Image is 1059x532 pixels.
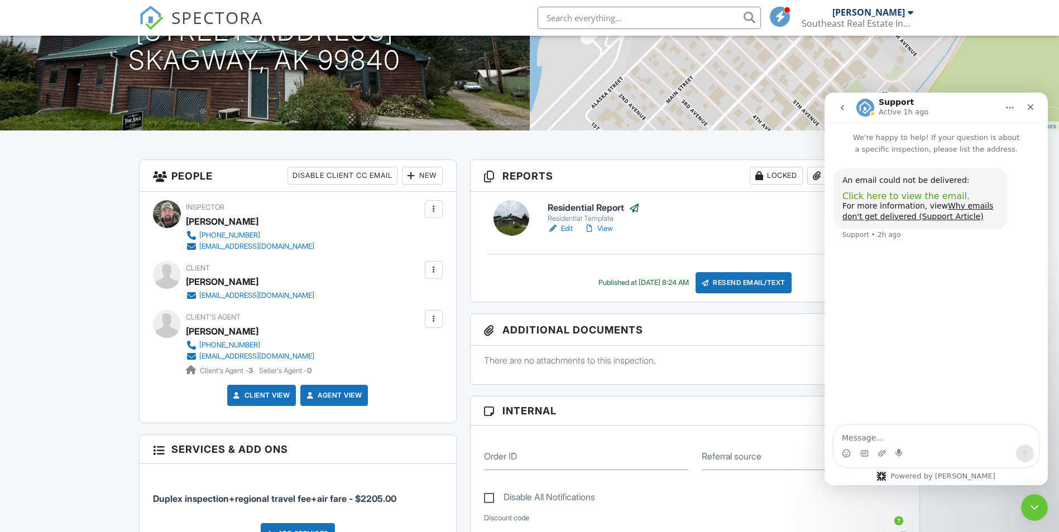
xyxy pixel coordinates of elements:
[304,390,362,401] a: Agent View
[153,472,443,514] li: Manual fee: Duplex inspection+regional travel fee+air fare
[696,272,792,293] div: Resend Email/Text
[171,6,263,29] span: SPECTORA
[471,314,920,346] h3: Additional Documents
[287,167,397,185] div: Disable Client CC Email
[484,492,595,506] label: Disable All Notifications
[186,203,224,211] span: Inspector
[832,7,905,18] div: [PERSON_NAME]
[548,202,640,224] a: Residential Report Residential Template
[548,202,640,214] h6: Residential Report
[584,223,613,234] a: View
[199,242,314,251] div: [EMAIL_ADDRESS][DOMAIN_NAME]
[802,18,913,29] div: Southeast Real Estate Inspection
[186,290,314,301] a: [EMAIL_ADDRESS][DOMAIN_NAME]
[750,167,803,185] div: Locked
[186,313,241,321] span: Client's Agent
[199,291,314,300] div: [EMAIL_ADDRESS][DOMAIN_NAME]
[186,340,314,351] a: [PHONE_NUMBER]
[825,93,1048,485] iframe: Intercom live chat
[140,160,456,192] h3: People
[598,278,689,287] div: Published at [DATE] 8:24 AM
[548,214,640,223] div: Residential Template
[186,273,258,290] div: [PERSON_NAME]
[484,513,529,523] label: Discount code
[139,6,164,30] img: The Best Home Inspection Software - Spectora
[259,366,312,375] span: Seller's Agent -
[128,17,401,76] h1: [STREET_ADDRESS] Skagway, AK 99840
[471,396,920,425] h3: Internal
[200,366,255,375] span: Client's Agent -
[484,354,907,366] p: There are no attachments to this inspection.
[199,352,314,361] div: [EMAIL_ADDRESS][DOMAIN_NAME]
[484,450,517,462] label: Order ID
[186,351,314,362] a: [EMAIL_ADDRESS][DOMAIN_NAME]
[231,390,290,401] a: Client View
[402,167,443,185] div: New
[139,15,263,38] a: SPECTORA
[199,231,260,240] div: [PHONE_NUMBER]
[307,366,312,375] strong: 0
[186,323,258,340] a: [PERSON_NAME]
[702,450,761,462] label: Referral source
[538,7,761,29] input: Search everything...
[1021,494,1048,521] iframe: Intercom live chat
[807,167,861,185] div: Attach
[186,264,210,272] span: Client
[548,223,573,234] a: Edit
[153,493,396,504] span: Duplex inspection+regional travel fee+air fare - $2205.00
[186,241,314,252] a: [EMAIL_ADDRESS][DOMAIN_NAME]
[471,160,920,192] h3: Reports
[140,435,456,464] h3: Services & Add ons
[186,230,314,241] a: [PHONE_NUMBER]
[199,341,260,350] div: [PHONE_NUMBER]
[248,366,253,375] strong: 3
[186,213,258,230] div: [PERSON_NAME]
